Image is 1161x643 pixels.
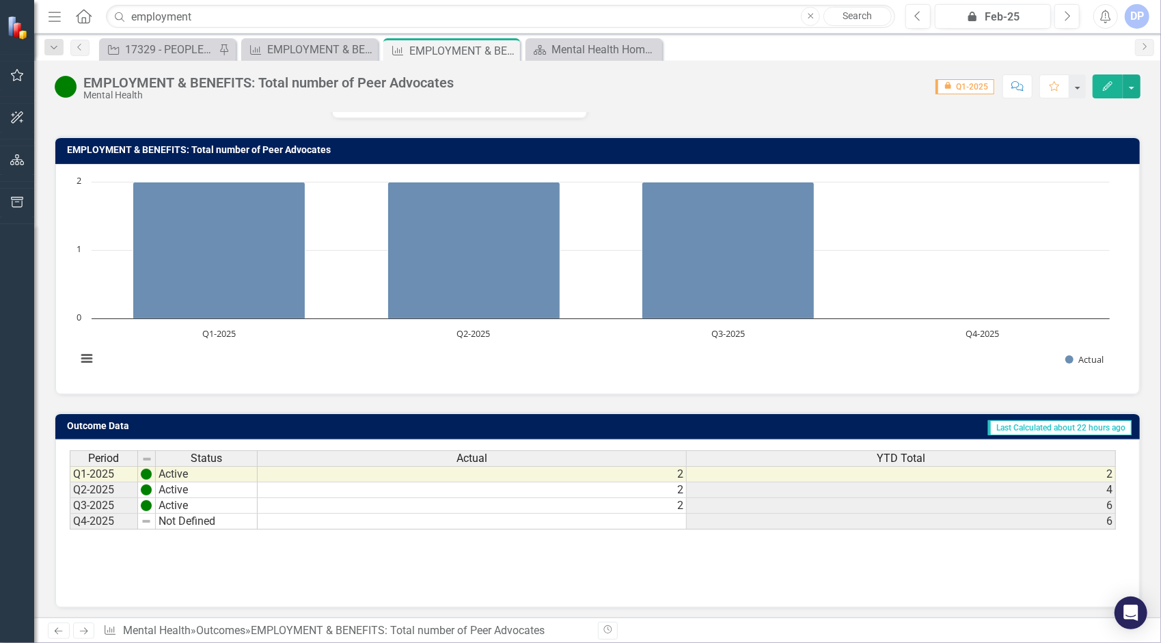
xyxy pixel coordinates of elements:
[67,145,1133,155] h3: EMPLOYMENT & BENEFITS: Total number of Peer Advocates
[823,7,892,26] a: Search
[551,41,659,58] div: Mental Health Home Page
[409,42,517,59] div: EMPLOYMENT & BENEFITS: Total number of Peer Advocates
[103,623,587,639] div: » »
[687,498,1116,514] td: 6
[77,174,81,187] text: 2
[1065,353,1104,366] button: Show Actual
[103,41,215,58] a: 17329 - PEOPLE: PROJECTS TO EMPOWER AND ORGANIZE THE PSYCHIATRICALLY LABELED, INC. - LEAD
[251,624,545,637] div: EMPLOYMENT & BENEFITS: Total number of Peer Advocates
[55,76,77,98] img: Active
[141,469,152,480] img: vxUKiH+t4DB4Dlbf9nNoqvUz9g3YKO8hfrLxWcNDrLJ4jvweb+hBW2lgkewAAAABJRU5ErkJggg==
[70,514,138,530] td: Q4-2025
[77,311,81,323] text: 0
[123,624,191,637] a: Mental Health
[156,466,258,482] td: Active
[935,4,1051,29] button: Feb-25
[258,482,687,498] td: 2
[70,498,138,514] td: Q3-2025
[966,327,999,340] text: Q4-2025
[141,500,152,511] img: vxUKiH+t4DB4Dlbf9nNoqvUz9g3YKO8hfrLxWcNDrLJ4jvweb+hBW2lgkewAAAABJRU5ErkJggg==
[935,79,994,94] span: Q1-2025
[141,516,152,527] img: 8DAGhfEEPCf229AAAAAElFTkSuQmCC
[687,466,1116,482] td: 2
[388,182,560,318] path: Q2-2025, 2. Actual.
[77,349,96,368] button: View chart menu, Chart
[89,452,120,465] span: Period
[133,182,305,318] path: Q1-2025, 2. Actual.
[156,482,258,498] td: Active
[940,9,1046,25] div: Feb-25
[141,484,152,495] img: vxUKiH+t4DB4Dlbf9nNoqvUz9g3YKO8hfrLxWcNDrLJ4jvweb+hBW2lgkewAAAABJRU5ErkJggg==
[7,16,31,40] img: ClearPoint Strategy
[70,482,138,498] td: Q2-2025
[456,327,490,340] text: Q2-2025
[156,498,258,514] td: Active
[529,41,659,58] a: Mental Health Home Page
[106,5,895,29] input: Search ClearPoint...
[196,624,245,637] a: Outcomes
[267,41,374,58] div: EMPLOYMENT & BENEFITS: Caseload per Peer Advocate
[988,420,1132,435] span: Last Calculated about 22 hours ago
[70,175,1117,380] svg: Interactive chart
[191,452,222,465] span: Status
[877,452,925,465] span: YTD Total
[642,182,815,318] path: Q3-2025, 2. Actual.
[83,90,454,100] div: Mental Health
[258,498,687,514] td: 2
[711,327,745,340] text: Q3-2025
[687,514,1116,530] td: 6
[456,452,487,465] span: Actual
[141,454,152,465] img: 8DAGhfEEPCf229AAAAAElFTkSuQmCC
[258,466,687,482] td: 2
[1125,4,1149,29] button: DP
[125,41,215,58] div: 17329 - PEOPLE: PROJECTS TO EMPOWER AND ORGANIZE THE PSYCHIATRICALLY LABELED, INC. - LEAD
[67,421,387,431] h3: Outcome Data
[202,327,236,340] text: Q1-2025
[687,482,1116,498] td: 4
[156,514,258,530] td: Not Defined
[1115,597,1147,629] div: Open Intercom Messenger
[70,175,1125,380] div: Chart. Highcharts interactive chart.
[83,75,454,90] div: EMPLOYMENT & BENEFITS: Total number of Peer Advocates
[77,243,81,255] text: 1
[70,466,138,482] td: Q1-2025
[245,41,374,58] a: EMPLOYMENT & BENEFITS: Caseload per Peer Advocate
